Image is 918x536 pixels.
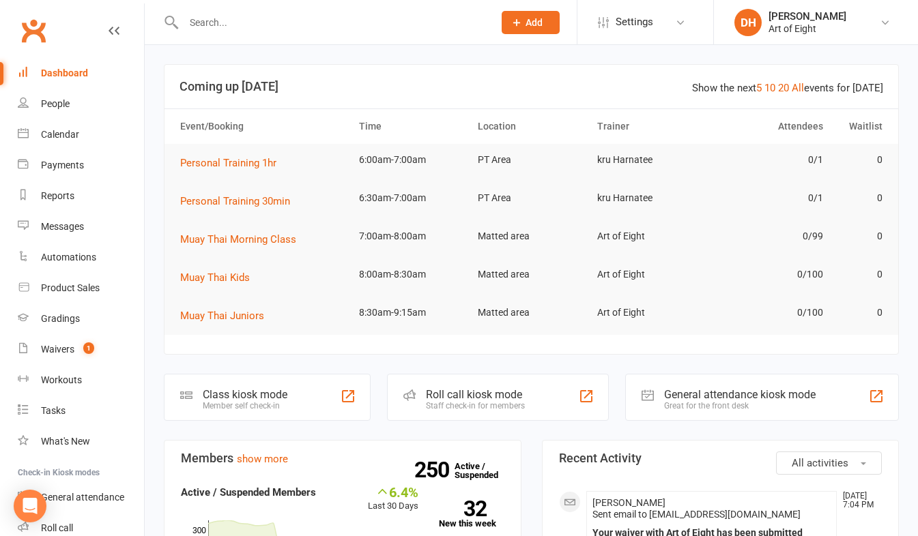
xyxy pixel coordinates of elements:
[439,501,504,528] a: 32New this week
[41,252,96,263] div: Automations
[18,242,144,273] a: Automations
[591,109,711,144] th: Trainer
[18,396,144,426] a: Tasks
[181,451,504,465] h3: Members
[778,82,789,94] a: 20
[591,297,711,329] td: Art of Eight
[591,182,711,214] td: kru Harnatee
[41,374,82,385] div: Workouts
[472,297,591,329] td: Matted area
[710,258,829,291] td: 0/100
[426,401,525,411] div: Staff check-in for members
[692,80,883,96] div: Show the next events for [DATE]
[41,522,73,533] div: Roll call
[180,269,259,286] button: Muay Thai Kids
[769,10,846,23] div: [PERSON_NAME]
[353,258,472,291] td: 8:00am-8:30am
[792,82,804,94] a: All
[526,17,543,28] span: Add
[592,497,665,508] span: [PERSON_NAME]
[18,365,144,396] a: Workouts
[18,181,144,211] a: Reports
[41,68,88,78] div: Dashboard
[616,7,653,38] span: Settings
[829,144,889,176] td: 0
[829,182,889,214] td: 0
[41,190,74,201] div: Reports
[353,220,472,252] td: 7:00am-8:00am
[455,451,515,490] a: 250Active / Suspended
[18,273,144,303] a: Product Sales
[829,220,889,252] td: 0
[664,388,816,401] div: General attendance kiosk mode
[18,150,144,181] a: Payments
[472,220,591,252] td: Matted area
[414,460,455,480] strong: 250
[181,486,316,498] strong: Active / Suspended Members
[237,453,288,465] a: show more
[174,109,353,144] th: Event/Booking
[368,484,418,499] div: 6.4%
[792,457,848,469] span: All activities
[180,157,276,169] span: Personal Training 1hr
[18,58,144,89] a: Dashboard
[41,436,90,447] div: What's New
[14,490,46,522] div: Open Intercom Messenger
[203,401,287,411] div: Member self check-in
[829,109,889,144] th: Waitlist
[18,303,144,334] a: Gradings
[180,155,286,171] button: Personal Training 1hr
[41,405,66,416] div: Tasks
[353,182,472,214] td: 6:30am-7:00am
[836,492,881,509] time: [DATE] 7:04 PM
[180,271,250,284] span: Muay Thai Kids
[180,193,300,209] button: Personal Training 30min
[764,82,775,94] a: 10
[472,109,591,144] th: Location
[41,160,84,170] div: Payments
[83,342,94,354] span: 1
[41,313,80,324] div: Gradings
[710,182,829,214] td: 0/1
[710,220,829,252] td: 0/99
[439,498,487,519] strong: 32
[16,14,51,48] a: Clubworx
[502,11,560,34] button: Add
[18,482,144,513] a: General attendance kiosk mode
[18,334,144,365] a: Waivers 1
[180,233,296,245] span: Muay Thai Morning Class
[180,310,264,322] span: Muay Thai Juniors
[180,195,290,207] span: Personal Training 30min
[18,119,144,150] a: Calendar
[180,80,883,93] h3: Coming up [DATE]
[368,484,418,513] div: Last 30 Days
[41,98,70,109] div: People
[18,89,144,119] a: People
[426,388,525,401] div: Roll call kiosk mode
[353,109,472,144] th: Time
[710,109,829,144] th: Attendees
[41,344,74,355] div: Waivers
[664,401,816,411] div: Great for the front desk
[769,23,846,35] div: Art of Eight
[180,13,484,32] input: Search...
[180,308,274,324] button: Muay Thai Juniors
[734,9,762,36] div: DH
[18,426,144,457] a: What's New
[472,182,591,214] td: PT Area
[353,297,472,329] td: 8:30am-9:15am
[592,509,801,520] span: Sent email to [EMAIL_ADDRESS][DOMAIN_NAME]
[41,221,84,232] div: Messages
[591,144,711,176] td: kru Harnatee
[756,82,762,94] a: 5
[353,144,472,176] td: 6:00am-7:00am
[591,258,711,291] td: Art of Eight
[829,258,889,291] td: 0
[41,129,79,140] div: Calendar
[710,297,829,329] td: 0/100
[18,211,144,242] a: Messages
[203,388,287,401] div: Class kiosk mode
[710,144,829,176] td: 0/1
[591,220,711,252] td: Art of Eight
[829,297,889,329] td: 0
